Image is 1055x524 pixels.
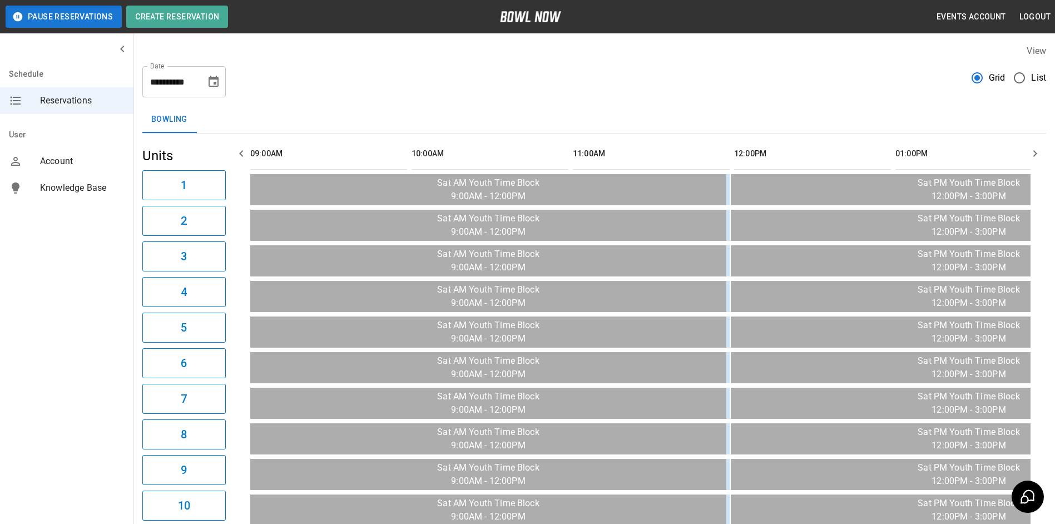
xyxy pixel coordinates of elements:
h6: 7 [181,390,187,408]
button: 10 [142,491,226,521]
button: 4 [142,277,226,307]
span: Grid [989,71,1006,85]
h6: 1 [181,176,187,194]
button: Choose date, selected date is Sep 27, 2025 [202,71,225,93]
h6: 6 [181,354,187,372]
span: Knowledge Base [40,181,125,195]
th: 10:00AM [412,138,568,170]
span: List [1031,71,1046,85]
h6: 5 [181,319,187,337]
button: Logout [1015,7,1055,27]
h6: 4 [181,283,187,301]
button: Events Account [932,7,1011,27]
button: 5 [142,313,226,343]
button: 3 [142,241,226,271]
h6: 3 [181,248,187,265]
button: 1 [142,170,226,200]
button: 7 [142,384,226,414]
h6: 9 [181,461,187,479]
span: Reservations [40,94,125,107]
button: 6 [142,348,226,378]
th: 09:00AM [250,138,407,170]
img: logo [500,11,561,22]
button: 9 [142,455,226,485]
th: 12:00PM [734,138,891,170]
div: inventory tabs [142,106,1046,133]
h6: 10 [178,497,190,515]
h5: Units [142,147,226,165]
button: Bowling [142,106,196,133]
h6: 2 [181,212,187,230]
button: 2 [142,206,226,236]
th: 11:00AM [573,138,730,170]
h6: 8 [181,426,187,443]
span: Account [40,155,125,168]
button: Pause Reservations [6,6,122,28]
label: View [1027,46,1046,56]
button: Create Reservation [126,6,228,28]
button: 8 [142,419,226,449]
